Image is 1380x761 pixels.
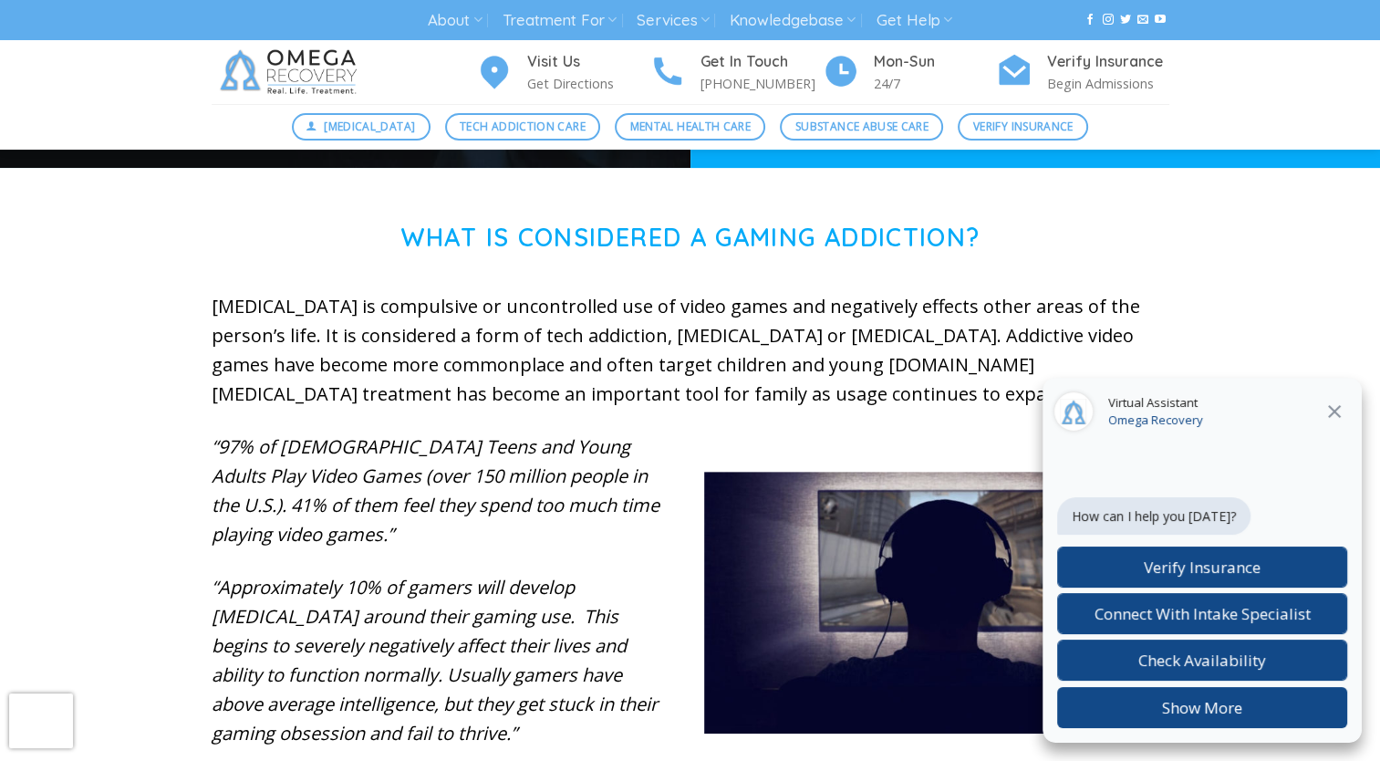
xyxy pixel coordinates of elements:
[700,73,823,94] p: [PHONE_NUMBER]
[874,50,996,74] h4: Mon-Sun
[527,73,649,94] p: Get Directions
[428,4,482,37] a: About
[649,50,823,95] a: Get In Touch [PHONE_NUMBER]
[1137,14,1148,26] a: Send us an email
[212,292,1169,409] p: [MEDICAL_DATA] is compulsive or uncontrolled use of video games and negatively effects other area...
[1047,50,1169,74] h4: Verify Insurance
[700,50,823,74] h4: Get In Touch
[615,113,765,141] a: Mental Health Care
[503,4,617,37] a: Treatment For
[958,113,1088,141] a: Verify Insurance
[445,113,601,141] a: Tech Addiction Care
[292,113,431,141] a: [MEDICAL_DATA]
[212,40,371,104] img: Omega Recovery
[1120,14,1131,26] a: Follow on Twitter
[637,4,709,37] a: Services
[212,434,659,547] em: “97% of [DEMOGRAPHIC_DATA] Teens and Young Adults Play Video Games (over 150 million people in th...
[630,118,751,135] span: Mental Health Care
[1047,73,1169,94] p: Begin Admissions
[1084,14,1095,26] a: Follow on Facebook
[324,118,415,135] span: [MEDICAL_DATA]
[212,575,658,745] em: “Approximately 10% of gamers will develop [MEDICAL_DATA] around their gaming use. This begins to ...
[780,113,943,141] a: Substance Abuse Care
[730,4,856,37] a: Knowledgebase
[996,50,1169,95] a: Verify Insurance Begin Admissions
[874,73,996,94] p: 24/7
[1102,14,1113,26] a: Follow on Instagram
[476,50,649,95] a: Visit Us Get Directions
[1155,14,1166,26] a: Follow on YouTube
[877,4,952,37] a: Get Help
[795,118,929,135] span: Substance Abuse Care
[460,118,586,135] span: Tech Addiction Care
[973,118,1074,135] span: Verify Insurance
[527,50,649,74] h4: Visit Us
[212,223,1169,253] h1: What is Considered a Gaming Addiction?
